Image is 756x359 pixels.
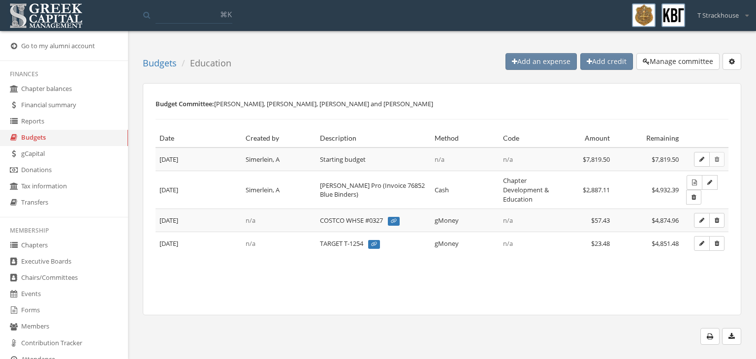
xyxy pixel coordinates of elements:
div: Code [503,133,552,143]
p: [PERSON_NAME], [PERSON_NAME], [PERSON_NAME] and [PERSON_NAME] [156,98,728,109]
span: n/a [246,216,255,225]
div: Remaining [618,133,679,143]
span: $4,874.96 [652,216,679,225]
li: Education [177,57,231,70]
td: Cash [431,171,500,209]
div: Method [435,133,496,143]
span: Simerlein, A [246,185,280,194]
button: Add credit [580,53,633,70]
span: ⌘K [220,9,232,19]
a: Budgets [143,57,177,69]
span: [DATE] [159,155,178,164]
span: [DATE] [159,216,178,225]
td: n/a [499,148,556,171]
span: [DATE] [159,239,178,248]
div: Amount [561,133,610,143]
span: n/a [246,239,255,248]
span: $7,819.50 [652,155,679,164]
td: gMoney [431,209,500,232]
div: T Strackhouse [691,3,749,20]
div: Date [159,133,238,143]
td: Starting budget [316,148,431,171]
div: Description [320,133,427,143]
div: Created by [246,133,312,143]
span: $4,851.48 [652,239,679,248]
span: $4,932.39 [652,185,679,194]
td: gMoney [431,232,500,255]
span: Budget Committee: [156,99,214,108]
td: Chapter Development & Education [499,171,556,209]
button: Manage committee [636,53,720,70]
span: $2,887.11 [583,185,610,194]
span: T Strackhouse [697,11,739,20]
button: Add an expense [505,53,577,70]
span: $7,819.50 [583,155,610,164]
td: [PERSON_NAME] Pro (Invoice 76852 Blue Binders) [316,171,431,209]
span: [DATE] [159,185,178,194]
span: n/a [503,216,513,225]
span: $23.48 [591,239,610,248]
span: Simerlein, A [246,155,280,164]
span: n/a [503,239,513,248]
td: n/a [431,148,500,171]
span: $57.43 [591,216,610,225]
td: COSTCO WHSE #0327 [316,209,431,232]
td: TARGET T-1254 [316,232,431,255]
